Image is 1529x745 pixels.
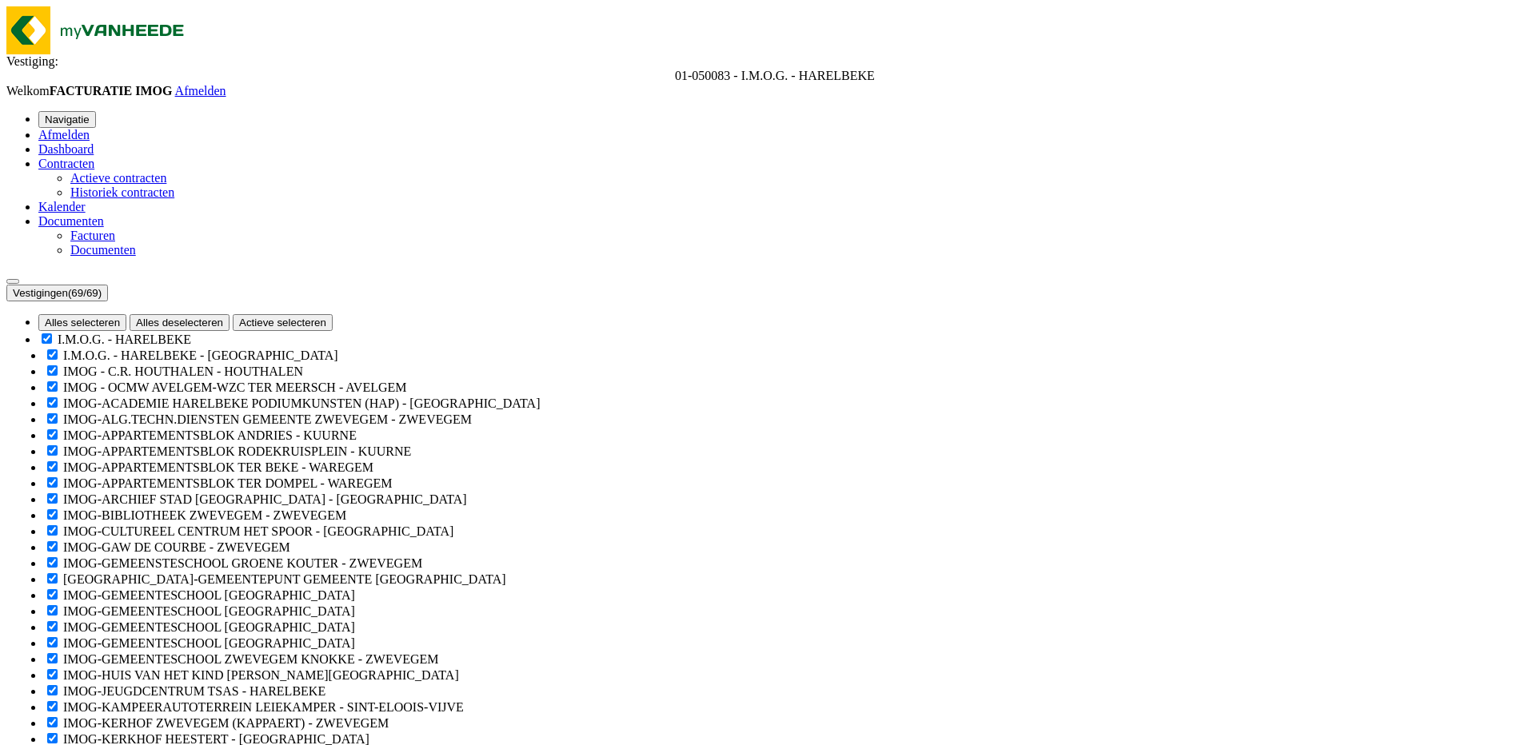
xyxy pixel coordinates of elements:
button: Alles selecteren [38,314,126,331]
button: Navigatie [38,111,96,128]
label: IMOG-ARCHIEF STAD [GEOGRAPHIC_DATA] - [GEOGRAPHIC_DATA] [63,492,467,506]
label: IMOG-GEMEENTESCHOOL [GEOGRAPHIC_DATA] [63,588,355,602]
label: IMOG-GEMEENTESCHOOL [GEOGRAPHIC_DATA] [63,604,355,618]
label: IMOG-BIBLIOTHEEK ZWEVEGEM - ZWEVEGEM [63,508,346,522]
span: Vestiging: [6,54,58,68]
label: IMOG - C.R. HOUTHALEN - HOUTHALEN [63,365,303,378]
label: IMOG-GEMEENSTESCHOOL GROENE KOUTER - ZWEVEGEM [63,556,422,570]
a: Afmelden [38,128,90,141]
label: IMOG-GEMEENTESCHOOL [GEOGRAPHIC_DATA] [63,620,355,634]
label: IMOG-JEUGDCENTRUM TSAS - HARELBEKE [63,684,325,698]
a: Contracten [38,157,94,170]
label: I.M.O.G. - HARELBEKE - [GEOGRAPHIC_DATA] [63,349,338,362]
a: Kalender [38,200,86,213]
label: IMOG-APPARTEMENTSBLOK TER BEKE - WAREGEM [63,460,373,474]
a: Actieve contracten [70,171,166,185]
button: Actieve selecteren [233,314,333,331]
label: IMOG-APPARTEMENTSBLOK TER DOMPEL - WAREGEM [63,476,393,490]
label: IMOG-APPARTEMENTSBLOK ANDRIES - KUURNE [63,428,357,442]
label: IMOG-GEMEENTESCHOOL [GEOGRAPHIC_DATA] [63,636,355,650]
span: Navigatie [45,114,90,125]
img: myVanheede [6,6,198,54]
span: 01-050083 - I.M.O.G. - HARELBEKE [675,69,875,82]
label: IMOG-CULTUREEL CENTRUM HET SPOOR - [GEOGRAPHIC_DATA] [63,524,453,538]
button: Vestigingen(69/69) [6,285,108,301]
a: Afmelden [175,84,226,98]
label: IMOG-APPARTEMENTSBLOK RODEKRUISPLEIN - KUURNE [63,444,411,458]
label: IMOG-GAW DE COURBE - ZWEVEGEM [63,540,290,554]
label: IMOG-KAMPEERAUTOTERREIN LEIEKAMPER - SINT-ELOOIS-VIJVE [63,700,464,714]
strong: FACTURATIE IMOG [50,84,173,98]
label: IMOG-KERHOF ZWEVEGEM (KAPPAERT) - ZWEVEGEM [63,716,389,730]
label: I.M.O.G. - HARELBEKE [58,333,191,346]
label: IMOG-ACADEMIE HARELBEKE PODIUMKUNSTEN (HAP) - [GEOGRAPHIC_DATA] [63,396,540,410]
label: IMOG-GEMEENTESCHOOL ZWEVEGEM KNOKKE - ZWEVEGEM [63,652,439,666]
a: Documenten [70,243,136,257]
span: Vestigingen [13,287,102,299]
label: [GEOGRAPHIC_DATA]-GEMEENTEPUNT GEMEENTE [GEOGRAPHIC_DATA] [63,572,506,586]
label: IMOG-ALG.TECHN.DIENSTEN GEMEENTE ZWEVEGEM - ZWEVEGEM [63,412,472,426]
span: Welkom [6,84,175,98]
a: Documenten [38,214,104,228]
a: Dashboard [38,142,94,156]
a: Facturen [70,229,115,242]
button: Alles deselecteren [130,314,230,331]
label: IMOG - OCMW AVELGEM-WZC TER MEERSCH - AVELGEM [63,380,407,394]
a: Historiek contracten [70,185,174,199]
label: IMOG-HUIS VAN HET KIND [PERSON_NAME][GEOGRAPHIC_DATA] [63,668,459,682]
count: (69/69) [68,287,102,299]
